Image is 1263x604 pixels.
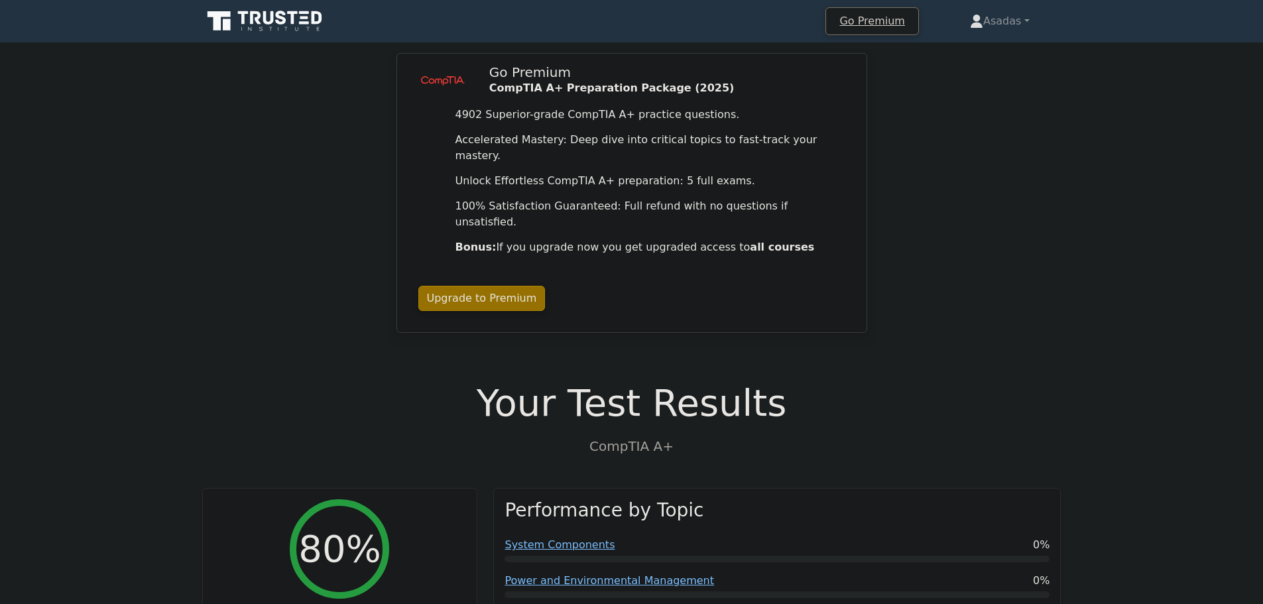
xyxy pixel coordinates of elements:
[505,574,714,587] a: Power and Environmental Management
[1033,537,1050,553] span: 0%
[505,538,615,551] a: System Components
[418,286,546,311] a: Upgrade to Premium
[831,12,912,30] a: Go Premium
[505,499,703,522] h3: Performance by Topic
[202,436,1061,456] p: CompTIA A+
[938,8,1061,34] a: Asadas
[1033,573,1050,589] span: 0%
[202,381,1061,425] h1: Your Test Results
[298,526,381,571] h2: 80%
